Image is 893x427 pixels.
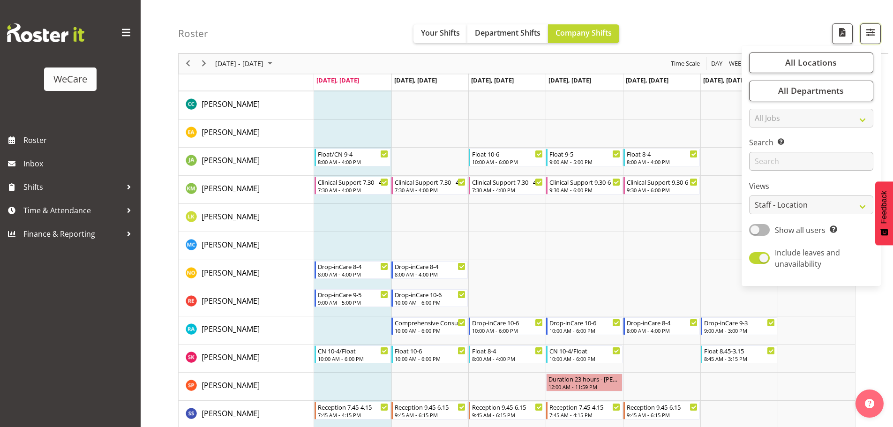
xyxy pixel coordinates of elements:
div: 8:45 AM - 3:15 PM [704,355,775,362]
button: All Locations [749,52,873,73]
button: Feedback - Show survey [875,181,893,245]
button: Your Shifts [413,24,467,43]
span: Include leaves and unavailability [775,247,840,269]
label: Views [749,181,873,192]
div: Reception 7.45-4.15 [549,402,620,412]
div: Float 10-6 [472,149,543,158]
div: Drop-inCare 8-4 [318,262,389,271]
div: Sara Sherwin"s event - Reception 9.45-6.15 Begin From Tuesday, September 23, 2025 at 9:45:00 AM G... [391,402,468,420]
a: [PERSON_NAME] [202,239,260,250]
span: [DATE], [DATE] [626,76,668,84]
span: Day [710,58,723,70]
div: Rachel Els"s event - Drop-inCare 9-5 Begin From Monday, September 22, 2025 at 9:00:00 AM GMT+12:0... [315,289,391,307]
div: Rachna Anderson"s event - Drop-inCare 9-3 Begin From Saturday, September 27, 2025 at 9:00:00 AM G... [701,317,777,335]
div: next period [196,54,212,74]
div: 10:00 AM - 6:00 PM [395,327,465,334]
span: [DATE], [DATE] [471,76,514,84]
span: [DATE], [DATE] [316,76,359,84]
div: 9:30 AM - 6:00 PM [549,186,620,194]
div: Samantha Poultney"s event - Duration 23 hours - Samantha Poultney Begin From Thursday, September ... [546,374,623,391]
a: [PERSON_NAME] [202,98,260,110]
div: Reception 7.45-4.15 [318,402,389,412]
a: [PERSON_NAME] [202,380,260,391]
div: Kishendri Moodley"s event - Clinical Support 9.30-6 Begin From Friday, September 26, 2025 at 9:30... [623,177,700,195]
button: Department Shifts [467,24,548,43]
div: Rachna Anderson"s event - Drop-inCare 8-4 Begin From Friday, September 26, 2025 at 8:00:00 AM GMT... [623,317,700,335]
button: Previous [182,58,195,70]
div: 7:30 AM - 4:00 PM [318,186,389,194]
div: Drop-inCare 8-4 [395,262,465,271]
td: Charlotte Courtney resource [179,91,314,120]
td: Liandy Kritzinger resource [179,204,314,232]
div: Float 9-5 [549,149,620,158]
button: All Departments [749,81,873,101]
div: Float 8-4 [627,149,698,158]
div: Duration 23 hours - [PERSON_NAME] [548,374,620,383]
div: 8:00 AM - 4:00 PM [627,327,698,334]
a: [PERSON_NAME] [202,127,260,138]
div: Rachel Els"s event - Drop-inCare 10-6 Begin From Tuesday, September 23, 2025 at 10:00:00 AM GMT+1... [391,289,468,307]
button: Next [198,58,210,70]
span: Shifts [23,180,122,194]
div: Drop-inCare 9-3 [704,318,775,327]
div: Drop-inCare 8-4 [627,318,698,327]
div: Rachna Anderson"s event - Drop-inCare 10-6 Begin From Thursday, September 25, 2025 at 10:00:00 AM... [546,317,623,335]
img: Rosterit website logo [7,23,84,42]
div: Natasha Ottley"s event - Drop-inCare 8-4 Begin From Monday, September 22, 2025 at 8:00:00 AM GMT+... [315,261,391,279]
td: Saahit Kour resource [179,345,314,373]
div: Drop-inCare 10-6 [472,318,543,327]
div: Kishendri Moodley"s event - Clinical Support 7.30 - 4 Begin From Monday, September 22, 2025 at 7:... [315,177,391,195]
div: 7:30 AM - 4:00 PM [395,186,465,194]
span: Feedback [880,191,888,224]
div: Rachna Anderson"s event - Drop-inCare 10-6 Begin From Wednesday, September 24, 2025 at 10:00:00 A... [469,317,545,335]
span: All Locations [785,57,837,68]
div: Rachna Anderson"s event - Comprehensive Consult 10-6 Begin From Tuesday, September 23, 2025 at 10... [391,317,468,335]
input: Search [749,152,873,171]
span: [DATE], [DATE] [548,76,591,84]
div: 8:00 AM - 4:00 PM [318,158,389,165]
div: Saahit Kour"s event - CN 10-4/Float Begin From Monday, September 22, 2025 at 10:00:00 AM GMT+12:0... [315,345,391,363]
td: Rachel Els resource [179,288,314,316]
a: [PERSON_NAME] [202,155,260,166]
div: 8:00 AM - 4:00 PM [472,355,543,362]
div: Jane Arps"s event - Float 8-4 Begin From Friday, September 26, 2025 at 8:00:00 AM GMT+12:00 Ends ... [623,149,700,166]
div: Clinical Support 7.30 - 4 [318,177,389,187]
a: [PERSON_NAME] [202,408,260,419]
div: 9:45 AM - 6:15 PM [472,411,543,419]
div: Float/CN 9-4 [318,149,389,158]
button: Timeline Week [728,58,747,70]
td: Samantha Poultney resource [179,373,314,401]
div: Saahit Kour"s event - CN 10-4/Float Begin From Thursday, September 25, 2025 at 10:00:00 AM GMT+12... [546,345,623,363]
div: Float 8.45-3.15 [704,346,775,355]
div: 10:00 AM - 6:00 PM [549,327,620,334]
div: CN 10-4/Float [549,346,620,355]
div: Clinical Support 7.30 - 4 [395,177,465,187]
div: Natasha Ottley"s event - Drop-inCare 8-4 Begin From Tuesday, September 23, 2025 at 8:00:00 AM GMT... [391,261,468,279]
div: 9:45 AM - 6:15 PM [627,411,698,419]
button: Time Scale [669,58,702,70]
div: Jane Arps"s event - Float 10-6 Begin From Wednesday, September 24, 2025 at 10:00:00 AM GMT+12:00 ... [469,149,545,166]
a: [PERSON_NAME] [202,211,260,222]
div: 8:00 AM - 4:00 PM [318,270,389,278]
div: Sara Sherwin"s event - Reception 9.45-6.15 Begin From Wednesday, September 24, 2025 at 9:45:00 AM... [469,402,545,420]
div: WeCare [53,72,87,86]
div: Saahit Kour"s event - Float 10-6 Begin From Tuesday, September 23, 2025 at 10:00:00 AM GMT+12:00 ... [391,345,468,363]
td: Rachna Anderson resource [179,316,314,345]
div: 9:00 AM - 3:00 PM [704,327,775,334]
span: [PERSON_NAME] [202,324,260,334]
span: [DATE], [DATE] [703,76,746,84]
div: Reception 9.45-6.15 [395,402,465,412]
div: 7:30 AM - 4:00 PM [472,186,543,194]
a: [PERSON_NAME] [202,267,260,278]
div: 9:00 AM - 5:00 PM [549,158,620,165]
a: [PERSON_NAME] [202,323,260,335]
div: Drop-inCare 10-6 [395,290,465,299]
div: 12:00 AM - 11:59 PM [548,383,620,390]
span: Finance & Reporting [23,227,122,241]
div: 8:00 AM - 4:00 PM [627,158,698,165]
span: [PERSON_NAME] [202,127,260,137]
span: Time Scale [670,58,701,70]
a: [PERSON_NAME] [202,183,260,194]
